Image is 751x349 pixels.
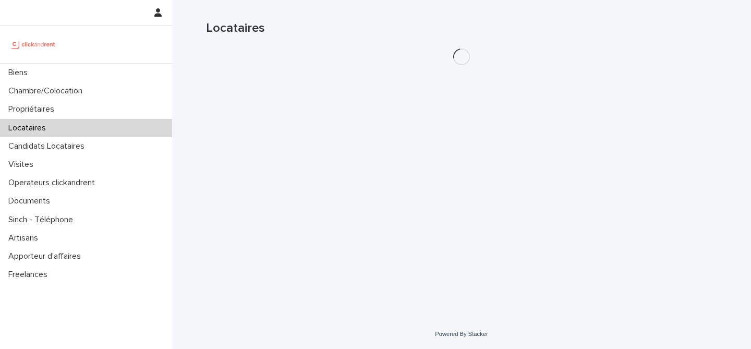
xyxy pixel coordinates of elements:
[4,178,103,188] p: Operateurs clickandrent
[4,215,81,225] p: Sinch - Téléphone
[4,68,36,78] p: Biens
[4,251,89,261] p: Apporteur d'affaires
[4,270,56,280] p: Freelances
[435,331,488,337] a: Powered By Stacker
[4,123,54,133] p: Locataires
[8,34,59,55] img: UCB0brd3T0yccxBKYDjQ
[4,104,63,114] p: Propriétaires
[4,86,91,96] p: Chambre/Colocation
[4,196,58,206] p: Documents
[4,233,46,243] p: Artisans
[4,160,42,170] p: Visites
[4,141,93,151] p: Candidats Locataires
[206,21,717,36] h1: Locataires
